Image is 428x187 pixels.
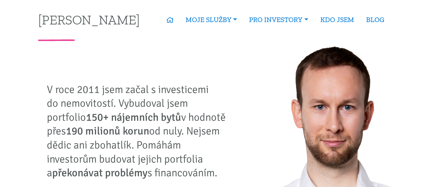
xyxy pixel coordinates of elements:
strong: 190 milionů korun [66,124,149,137]
a: [PERSON_NAME] [38,13,140,26]
a: KDO JSEM [314,12,360,27]
p: V roce 2011 jsem začal s investicemi do nemovitostí. Vybudoval jsem portfolio v hodnotě přes od n... [47,83,231,180]
strong: překonávat problémy [52,166,147,179]
a: BLOG [360,12,390,27]
strong: 150+ nájemních bytů [86,111,181,124]
a: PRO INVESTORY [243,12,314,27]
a: MOJE SLUŽBY [180,12,243,27]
